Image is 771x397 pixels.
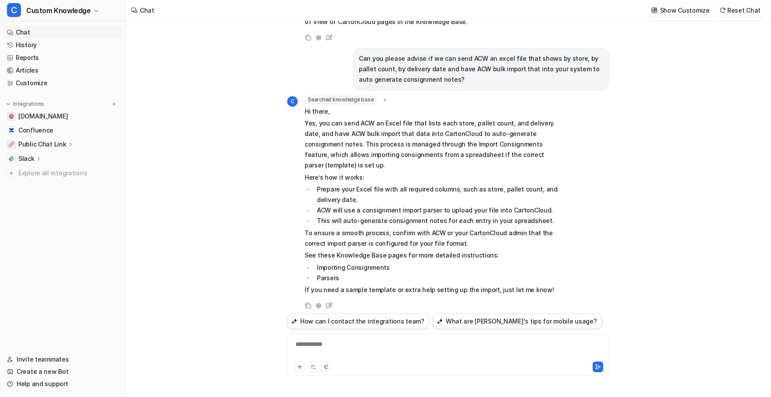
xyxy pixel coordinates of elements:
[18,154,35,163] p: Slack
[7,169,16,178] img: explore all integrations
[649,4,713,17] button: Show Customize
[314,262,560,273] li: Importing Consignments
[305,228,560,249] p: To ensure a smooth process, confirm with ACW or your CartonCloud admin that the correct import pa...
[9,156,14,161] img: Slack
[314,273,560,283] li: Parsers
[3,110,122,122] a: help.cartoncloud.com[DOMAIN_NAME]
[305,250,560,261] p: See these Knowledge Base pages for more detailed instructions:
[433,313,602,329] button: What are [PERSON_NAME]'s tips for mobile usage?
[314,216,560,226] li: This will auto-generate consignment notes for each entry in your spreadsheet.
[305,172,560,183] p: Here’s how it works:
[314,205,560,216] li: ACW will use a consignment import parser to upload your file into CartonCloud.
[3,39,122,51] a: History
[7,3,21,17] span: C
[5,101,11,107] img: expand menu
[717,4,764,17] button: Reset Chat
[18,126,53,135] span: Confluence
[18,166,118,180] span: Explore all integrations
[305,118,560,171] p: Yes, you can send ACW an Excel file that lists each store, pallet count, and delivery date, and h...
[111,101,117,107] img: menu_add.svg
[305,96,376,104] span: Searched knowledge base
[287,96,298,107] span: C
[3,353,122,366] a: Invite teammates
[3,366,122,378] a: Create a new Bot
[719,7,726,14] img: reset
[9,128,14,133] img: Confluence
[3,26,122,38] a: Chat
[26,4,91,17] span: Custom Knowledge
[18,140,66,149] p: Public Chat Link
[3,378,122,390] a: Help and support
[305,285,560,295] p: If you need a sample template or extra help setting up the import, just let me know!
[314,184,560,205] li: Prepare your Excel file with all required columns, such as store, pallet count, and delivery date.
[9,114,14,119] img: help.cartoncloud.com
[3,100,47,108] button: Integrations
[3,52,122,64] a: Reports
[13,101,44,108] p: Integrations
[359,53,603,85] p: Can you please advise if we can send ACW an excel file that shows by store, by pallet count, by d...
[3,124,122,136] a: ConfluenceConfluence
[18,112,68,121] span: [DOMAIN_NAME]
[305,106,560,117] p: Hi there,
[3,167,122,179] a: Explore all integrations
[660,6,710,15] p: Show Customize
[651,7,657,14] img: customize
[3,77,122,89] a: Customize
[3,64,122,77] a: Articles
[287,313,429,329] button: How can I contact the integrations team?
[140,6,154,15] div: Chat
[9,142,14,147] img: Public Chat Link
